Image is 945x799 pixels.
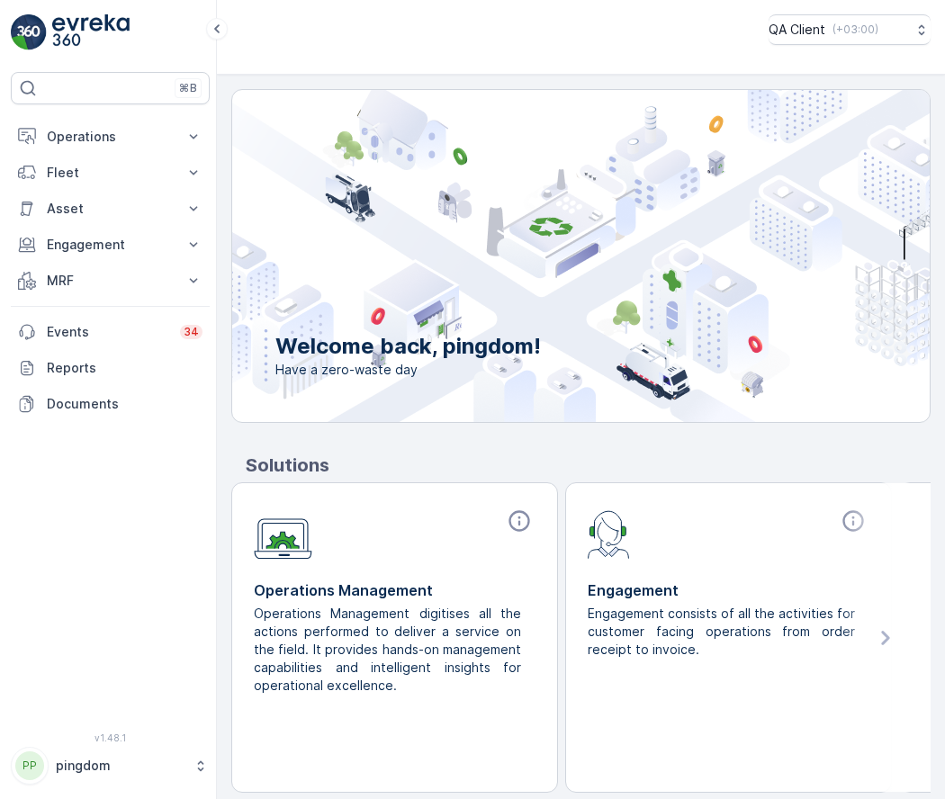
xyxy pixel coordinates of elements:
[52,14,130,50] img: logo_light-DOdMpM7g.png
[47,395,202,413] p: Documents
[254,579,535,601] p: Operations Management
[588,579,869,601] p: Engagement
[151,90,930,422] img: city illustration
[47,272,174,290] p: MRF
[11,155,210,191] button: Fleet
[769,21,825,39] p: QA Client
[15,751,44,780] div: PP
[246,452,931,479] p: Solutions
[47,128,174,146] p: Operations
[179,81,197,95] p: ⌘B
[11,314,210,350] a: Events34
[254,605,521,695] p: Operations Management digitises all the actions performed to deliver a service on the field. It p...
[47,200,174,218] p: Asset
[11,747,210,785] button: PPpingdom
[11,191,210,227] button: Asset
[47,164,174,182] p: Fleet
[11,263,210,299] button: MRF
[769,14,931,45] button: QA Client(+03:00)
[11,386,210,422] a: Documents
[11,732,210,743] span: v 1.48.1
[11,350,210,386] a: Reports
[47,359,202,377] p: Reports
[11,227,210,263] button: Engagement
[11,119,210,155] button: Operations
[11,14,47,50] img: logo
[254,508,312,560] img: module-icon
[56,757,184,775] p: pingdom
[184,325,199,339] p: 34
[47,323,169,341] p: Events
[275,361,541,379] span: Have a zero-waste day
[588,508,630,559] img: module-icon
[275,332,541,361] p: Welcome back, pingdom!
[588,605,855,659] p: Engagement consists of all the activities for customer facing operations from order receipt to in...
[832,22,878,37] p: ( +03:00 )
[47,236,174,254] p: Engagement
